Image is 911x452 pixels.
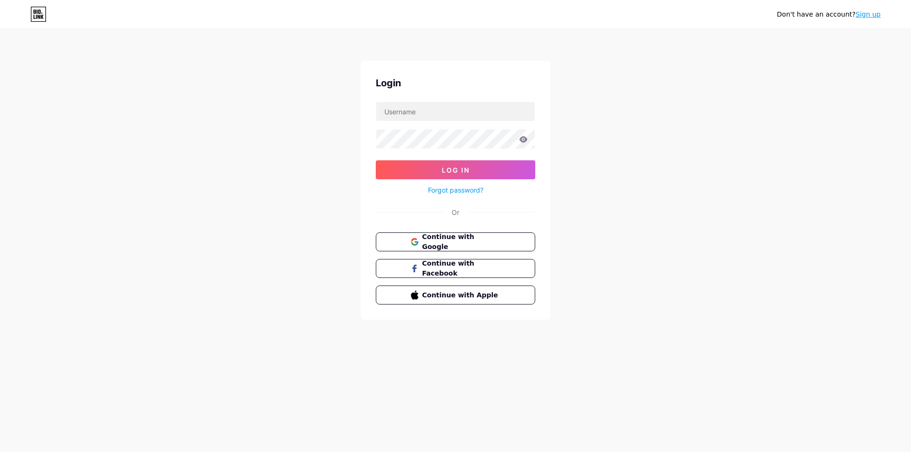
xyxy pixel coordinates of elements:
[422,258,501,278] span: Continue with Facebook
[442,166,470,174] span: Log In
[376,232,535,251] button: Continue with Google
[452,207,459,217] div: Or
[855,10,881,18] a: Sign up
[376,286,535,304] button: Continue with Apple
[777,9,881,19] div: Don't have an account?
[422,232,501,252] span: Continue with Google
[428,185,483,195] a: Forgot password?
[376,259,535,278] button: Continue with Facebook
[376,76,535,90] div: Login
[376,160,535,179] button: Log In
[422,290,501,300] span: Continue with Apple
[376,102,535,121] input: Username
